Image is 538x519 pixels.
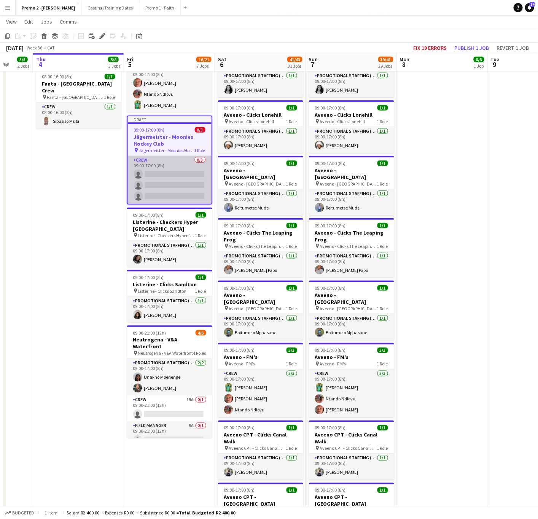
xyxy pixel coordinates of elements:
[309,218,394,278] app-job-card: 09:00-17:00 (8h)1/1Aveeno - Clicks The Leaping Frog Aveeno - Clicks The Leaping Frog1 RolePromoti...
[128,133,212,147] h3: Jägermeister - Moonies Hockey Club
[128,156,212,204] app-card-role: Crew0/309:00-17:00 (8h)
[315,223,346,229] span: 09:00-17:00 (8h)
[218,343,303,417] app-job-card: 09:00-17:00 (8h)3/3Aveeno - FM's Aveeno - FM's1 RoleCrew3/309:00-17:00 (8h)[PERSON_NAME][PERSON_N...
[224,223,255,229] span: 09:00-17:00 (8h)
[399,60,410,69] span: 8
[309,189,394,215] app-card-role: Promotional Staffing (Brand Ambassadors)1/109:00-17:00 (8h)Reitumetse Mude
[12,510,34,516] span: Budgeted
[410,43,450,53] button: Fix 19 errors
[315,285,346,291] span: 09:00-17:00 (8h)
[134,127,165,133] span: 09:00-17:00 (8h)
[320,181,377,187] span: Aveeno - [GEOGRAPHIC_DATA]
[224,160,255,166] span: 09:00-17:00 (8h)
[138,288,187,294] span: Listerine - Clicks Sandton
[229,306,286,311] span: Aveeno - [GEOGRAPHIC_DATA]
[42,74,73,79] span: 08:00-16:00 (8h)
[218,281,303,340] app-job-card: 09:00-17:00 (8h)1/1Aveeno - [GEOGRAPHIC_DATA] Aveeno - [GEOGRAPHIC_DATA]1 RolePromotional Staffin...
[218,189,303,215] app-card-role: Promotional Staffing (Brand Ambassadors)1/109:00-17:00 (8h)Reitumetse Mude
[286,306,297,311] span: 1 Role
[127,281,212,288] h3: Listerine - Clicks Sandton
[218,111,303,118] h3: Aveeno - Clicks Lonehill
[377,446,388,451] span: 1 Role
[287,425,297,431] span: 1/1
[218,218,303,278] div: 09:00-17:00 (8h)1/1Aveeno - Clicks The Leaping Frog Aveeno - Clicks The Leaping Frog1 RolePromoti...
[377,160,388,166] span: 1/1
[81,0,139,15] button: Casting/Training Dates
[218,421,303,480] div: 09:00-17:00 (8h)1/1Aveeno CPT - Clicks Canal Walk Aveeno CPT - Clicks Canal Walk1 RolePromotional...
[193,351,206,356] span: 4 Roles
[400,56,410,63] span: Mon
[309,432,394,445] h3: Aveeno CPT - Clicks Canal Walk
[309,421,394,480] app-job-card: 09:00-17:00 (8h)1/1Aveeno CPT - Clicks Canal Walk Aveeno CPT - Clicks Canal Walk1 RolePromotional...
[3,17,20,27] a: View
[127,38,212,113] app-job-card: 09:00-17:00 (8h)3/3Aveeno - FM's Aveeno - FM's1 RoleCrew3/309:00-17:00 (8h)[PERSON_NAME]Ntando Nd...
[127,359,212,396] app-card-role: Promotional Staffing (Brand Ambassadors)2/209:00-17:00 (8h)Unakho Mbenenge[PERSON_NAME]
[127,219,212,232] h3: Listerine - Checkers Hyper [GEOGRAPHIC_DATA]
[127,56,133,63] span: Fri
[309,343,394,417] app-job-card: 09:00-17:00 (8h)3/3Aveeno - FM's Aveeno - FM's1 RoleCrew3/309:00-17:00 (8h)[PERSON_NAME]Ntando Nd...
[197,63,211,69] div: 7 Jobs
[36,56,46,63] span: Thu
[377,487,388,493] span: 1/1
[179,510,235,516] span: Total Budgeted R2 400.00
[309,156,394,215] app-job-card: 09:00-17:00 (8h)1/1Aveeno - [GEOGRAPHIC_DATA] Aveeno - [GEOGRAPHIC_DATA]1 RolePromotional Staffin...
[127,116,212,205] app-job-card: Draft09:00-17:00 (8h)0/3Jägermeister - Moonies Hockey Club Jägermeister - Moonies Hockey Club1 Ro...
[287,160,297,166] span: 1/1
[309,100,394,153] app-job-card: 09:00-17:00 (8h)1/1Aveeno - Clicks Lonehill Aveeno - Clicks Lonehill1 RolePromotional Staffing (B...
[229,181,286,187] span: Aveeno - [GEOGRAPHIC_DATA]
[224,105,255,111] span: 09:00-17:00 (8h)
[218,229,303,243] h3: Aveeno - Clicks The Leaping Frog
[287,57,302,62] span: 41/43
[320,446,377,451] span: Aveeno CPT - Clicks Canal Walk
[6,44,24,52] div: [DATE]
[490,60,500,69] span: 9
[196,212,206,218] span: 1/1
[309,71,394,97] app-card-role: Promotional Staffing (Brand Ambassadors)1/109:00-17:00 (8h)[PERSON_NAME]
[18,63,29,69] div: 2 Jobs
[25,45,44,51] span: Week 36
[218,56,226,63] span: Sat
[218,127,303,153] app-card-role: Promotional Staffing (Brand Ambassadors)1/109:00-17:00 (8h)[PERSON_NAME]
[36,63,121,129] app-job-card: In progress08:00-16:00 (8h)1/1Fanta - [GEOGRAPHIC_DATA] Crew Fanta - [GEOGRAPHIC_DATA] Crew1 Role...
[229,446,286,451] span: Aveeno CPT - Clicks Canal Walk
[218,314,303,340] app-card-role: Promotional Staffing (Brand Ambassadors)1/109:00-17:00 (8h)Boitumelo Mphasane
[133,275,164,280] span: 09:00-17:00 (8h)
[309,167,394,181] h3: Aveeno - [GEOGRAPHIC_DATA]
[309,494,394,508] h3: Aveeno CPT - [GEOGRAPHIC_DATA]
[4,509,35,517] button: Budgeted
[42,510,60,516] span: 1 item
[6,18,17,25] span: View
[474,57,484,62] span: 6/6
[217,60,226,69] span: 6
[309,314,394,340] app-card-role: Promotional Staffing (Brand Ambassadors)1/109:00-17:00 (8h)Boitumelo Mphasane
[41,18,52,25] span: Jobs
[451,43,492,53] button: Publish 1 job
[530,2,535,7] span: 54
[195,288,206,294] span: 1 Role
[127,208,212,267] app-job-card: 09:00-17:00 (8h)1/1Listerine - Checkers Hyper [GEOGRAPHIC_DATA] Listerine - Checkers Hyper [GEOGR...
[127,65,212,113] app-card-role: Crew3/309:00-17:00 (8h)[PERSON_NAME]Ntando Ndlovu[PERSON_NAME]
[127,241,212,267] app-card-role: Promotional Staffing (Brand Ambassadors)1/109:00-17:00 (8h)[PERSON_NAME]
[309,111,394,118] h3: Aveeno - Clicks Lonehill
[24,18,33,25] span: Edit
[224,348,255,353] span: 09:00-17:00 (8h)
[286,361,297,367] span: 1 Role
[377,306,388,311] span: 1 Role
[493,43,532,53] button: Revert 1 job
[60,18,77,25] span: Comms
[377,285,388,291] span: 1/1
[224,285,255,291] span: 09:00-17:00 (8h)
[104,94,115,100] span: 1 Role
[287,348,297,353] span: 3/3
[309,127,394,153] app-card-role: Promotional Staffing (Brand Ambassadors)1/109:00-17:00 (8h)[PERSON_NAME]
[286,243,297,249] span: 1 Role
[218,354,303,361] h3: Aveeno - FM's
